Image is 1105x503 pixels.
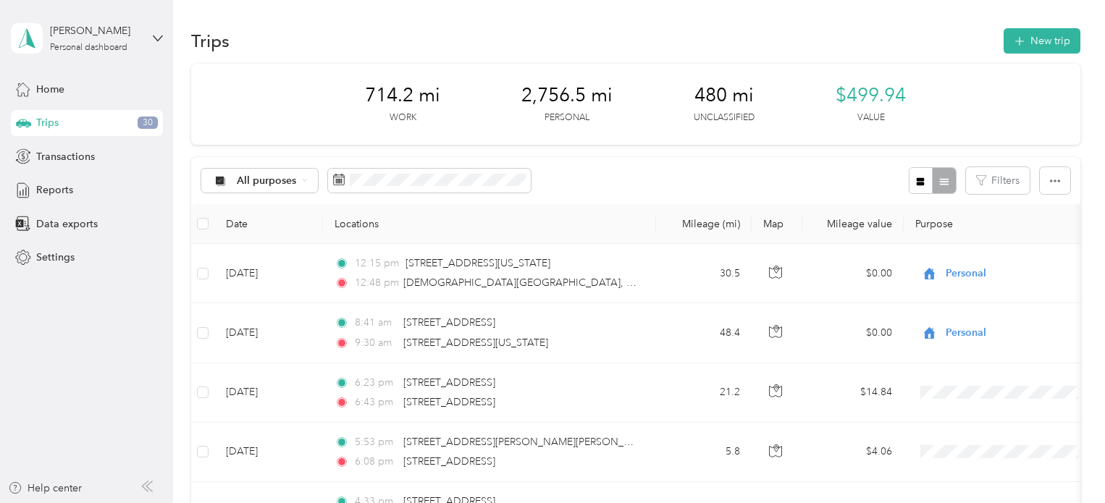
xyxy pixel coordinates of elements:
p: Personal [545,111,589,124]
span: 2,756.5 mi [521,84,613,107]
span: 8:41 am [355,315,396,331]
span: 12:48 pm [355,275,396,291]
p: Work [390,111,416,124]
span: Personal [946,325,1078,341]
span: $499.94 [836,84,906,107]
td: [DATE] [214,244,323,303]
th: Date [214,204,323,244]
span: 6:08 pm [355,454,396,470]
button: New trip [1004,28,1080,54]
span: 714.2 mi [365,84,440,107]
span: [STREET_ADDRESS] [403,376,495,389]
span: [STREET_ADDRESS] [403,455,495,468]
td: $0.00 [802,244,904,303]
h1: Trips [191,33,230,48]
td: $0.00 [802,303,904,363]
span: [DEMOGRAPHIC_DATA][GEOGRAPHIC_DATA], [GEOGRAPHIC_DATA] [403,276,731,289]
th: Mileage (mi) [656,204,752,244]
p: Value [857,111,885,124]
span: 30 [138,117,158,130]
span: Home [36,82,64,97]
span: [STREET_ADDRESS] [403,316,495,329]
span: 5:53 pm [355,434,396,450]
th: Map [752,204,802,244]
td: [DATE] [214,303,323,363]
span: Reports [36,182,73,198]
span: 480 mi [694,84,754,107]
span: [STREET_ADDRESS][US_STATE] [406,257,550,269]
td: [DATE] [214,363,323,423]
p: Unclassified [694,111,755,124]
span: Trips [36,115,59,130]
span: 12:15 pm [355,255,399,271]
td: 5.8 [656,423,752,482]
span: Settings [36,250,75,265]
td: $4.06 [802,423,904,482]
span: Data exports [36,216,98,232]
span: Transactions [36,149,95,164]
span: 6:43 pm [355,394,396,410]
iframe: Everlance-gr Chat Button Frame [1024,422,1105,503]
span: 9:30 am [355,335,396,351]
td: [DATE] [214,423,323,482]
span: [STREET_ADDRESS][US_STATE] [403,337,548,349]
button: Help center [8,481,82,496]
td: 48.4 [656,303,752,363]
div: Personal dashboard [50,43,127,52]
span: Personal [946,266,1078,282]
span: [STREET_ADDRESS] [403,396,495,408]
td: 30.5 [656,244,752,303]
th: Mileage value [802,204,904,244]
button: Filters [966,167,1030,194]
span: All purposes [237,176,297,186]
th: Locations [323,204,656,244]
td: $14.84 [802,363,904,423]
div: [PERSON_NAME] [50,23,140,38]
span: 6:23 pm [355,375,396,391]
td: 21.2 [656,363,752,423]
span: [STREET_ADDRESS][PERSON_NAME][PERSON_NAME] [403,436,656,448]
